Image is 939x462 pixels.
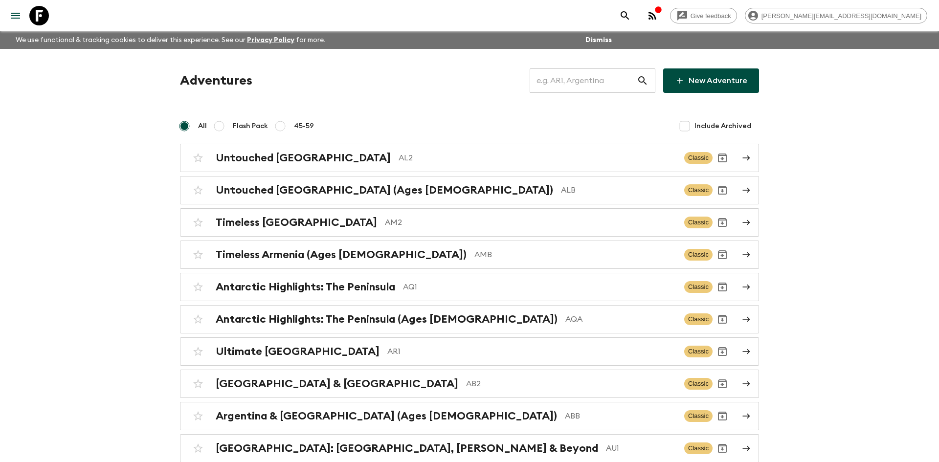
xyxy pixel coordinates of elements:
[216,216,377,229] h2: Timeless [GEOGRAPHIC_DATA]
[216,152,391,164] h2: Untouched [GEOGRAPHIC_DATA]
[684,410,713,422] span: Classic
[670,8,737,23] a: Give feedback
[684,313,713,325] span: Classic
[403,281,676,293] p: AQ1
[180,273,759,301] a: Antarctic Highlights: The PeninsulaAQ1ClassicArchive
[180,402,759,430] a: Argentina & [GEOGRAPHIC_DATA] (Ages [DEMOGRAPHIC_DATA])ABBClassicArchive
[385,217,676,228] p: AM2
[684,217,713,228] span: Classic
[474,249,676,261] p: AMB
[216,313,558,326] h2: Antarctic Highlights: The Peninsula (Ages [DEMOGRAPHIC_DATA])
[713,245,732,264] button: Archive
[180,241,759,269] a: Timeless Armenia (Ages [DEMOGRAPHIC_DATA])AMBClassicArchive
[615,6,635,25] button: search adventures
[198,121,207,131] span: All
[216,345,380,358] h2: Ultimate [GEOGRAPHIC_DATA]
[756,12,927,20] span: [PERSON_NAME][EMAIL_ADDRESS][DOMAIN_NAME]
[684,184,713,196] span: Classic
[530,67,637,94] input: e.g. AR1, Argentina
[713,406,732,426] button: Archive
[466,378,676,390] p: AB2
[713,180,732,200] button: Archive
[694,121,751,131] span: Include Archived
[713,277,732,297] button: Archive
[216,184,553,197] h2: Untouched [GEOGRAPHIC_DATA] (Ages [DEMOGRAPHIC_DATA])
[399,152,676,164] p: AL2
[684,346,713,357] span: Classic
[684,442,713,454] span: Classic
[12,31,329,49] p: We use functional & tracking cookies to deliver this experience. See our for more.
[684,249,713,261] span: Classic
[294,121,314,131] span: 45-59
[713,374,732,394] button: Archive
[387,346,676,357] p: AR1
[247,37,294,44] a: Privacy Policy
[745,8,927,23] div: [PERSON_NAME][EMAIL_ADDRESS][DOMAIN_NAME]
[180,208,759,237] a: Timeless [GEOGRAPHIC_DATA]AM2ClassicArchive
[216,248,467,261] h2: Timeless Armenia (Ages [DEMOGRAPHIC_DATA])
[685,12,737,20] span: Give feedback
[233,121,268,131] span: Flash Pack
[663,68,759,93] a: New Adventure
[713,342,732,361] button: Archive
[216,442,598,455] h2: [GEOGRAPHIC_DATA]: [GEOGRAPHIC_DATA], [PERSON_NAME] & Beyond
[180,71,252,90] h1: Adventures
[565,410,676,422] p: ABB
[684,378,713,390] span: Classic
[216,377,458,390] h2: [GEOGRAPHIC_DATA] & [GEOGRAPHIC_DATA]
[713,439,732,458] button: Archive
[565,313,676,325] p: AQA
[180,337,759,366] a: Ultimate [GEOGRAPHIC_DATA]AR1ClassicArchive
[180,305,759,333] a: Antarctic Highlights: The Peninsula (Ages [DEMOGRAPHIC_DATA])AQAClassicArchive
[180,176,759,204] a: Untouched [GEOGRAPHIC_DATA] (Ages [DEMOGRAPHIC_DATA])ALBClassicArchive
[216,281,395,293] h2: Antarctic Highlights: The Peninsula
[216,410,557,422] h2: Argentina & [GEOGRAPHIC_DATA] (Ages [DEMOGRAPHIC_DATA])
[713,309,732,329] button: Archive
[6,6,25,25] button: menu
[561,184,676,196] p: ALB
[713,213,732,232] button: Archive
[684,152,713,164] span: Classic
[180,144,759,172] a: Untouched [GEOGRAPHIC_DATA]AL2ClassicArchive
[684,281,713,293] span: Classic
[180,370,759,398] a: [GEOGRAPHIC_DATA] & [GEOGRAPHIC_DATA]AB2ClassicArchive
[606,442,676,454] p: AU1
[713,148,732,168] button: Archive
[583,33,614,47] button: Dismiss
